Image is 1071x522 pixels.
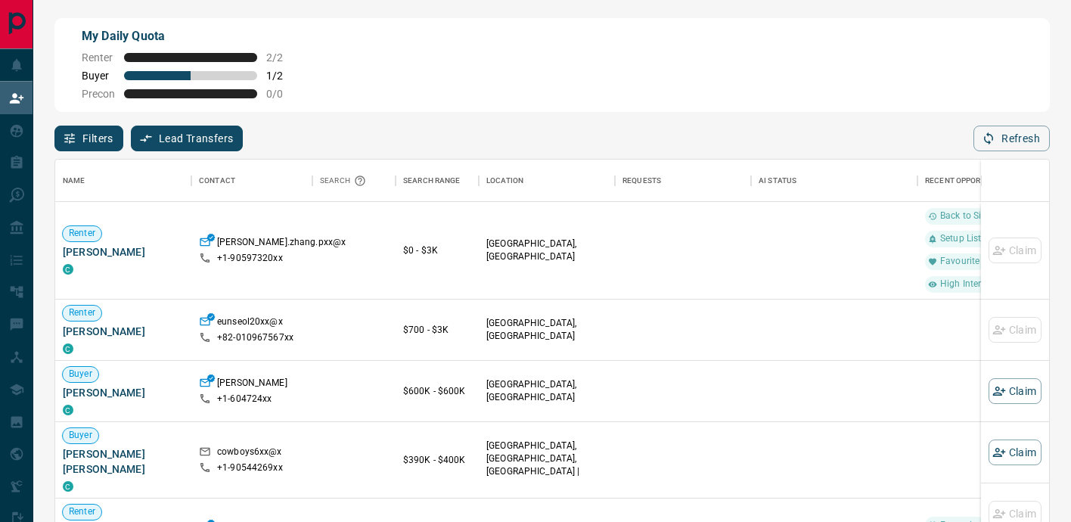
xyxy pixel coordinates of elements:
button: Claim [989,440,1042,465]
div: Contact [191,160,312,202]
span: Renter [63,505,101,518]
span: Buyer [82,70,115,82]
p: $390K - $400K [403,453,471,467]
span: Renter [63,306,101,319]
span: [PERSON_NAME] [63,324,184,339]
span: Back to Site [934,210,995,222]
button: Filters [54,126,123,151]
button: Refresh [973,126,1050,151]
p: +1- 90597320xx [217,252,283,265]
div: Requests [622,160,661,202]
span: Precon [82,88,115,100]
div: Location [486,160,523,202]
span: Setup Listing Alert [934,232,1022,245]
div: condos.ca [63,343,73,354]
div: Requests [615,160,751,202]
span: 0 / 0 [266,88,300,100]
p: [GEOGRAPHIC_DATA], [GEOGRAPHIC_DATA] [486,317,607,343]
p: My Daily Quota [82,27,300,45]
div: AI Status [751,160,917,202]
p: [PERSON_NAME].zhang.pxx@x [217,236,346,252]
div: condos.ca [63,405,73,415]
div: Search [320,160,370,202]
div: Name [63,160,85,202]
div: Name [55,160,191,202]
p: +1- 90544269xx [217,461,283,474]
div: Search Range [396,160,479,202]
span: High Interest [934,278,1000,291]
div: condos.ca [63,264,73,275]
div: AI Status [759,160,796,202]
span: 1 / 2 [266,70,300,82]
p: [GEOGRAPHIC_DATA], [GEOGRAPHIC_DATA] [486,378,607,404]
div: Contact [199,160,235,202]
span: Renter [63,227,101,240]
div: condos.ca [63,481,73,492]
span: [PERSON_NAME] [63,244,184,259]
p: +1- 604724xx [217,393,272,405]
div: Location [479,160,615,202]
p: cowboys6xx@x [217,446,282,461]
span: Buyer [63,429,98,442]
button: Claim [989,378,1042,404]
span: [PERSON_NAME] [PERSON_NAME] [63,446,184,477]
p: [PERSON_NAME] [217,377,287,393]
p: $600K - $600K [403,384,471,398]
p: $700 - $3K [403,323,471,337]
span: 2 / 2 [266,51,300,64]
p: +82- 010967567xx [217,331,293,344]
p: [GEOGRAPHIC_DATA], [GEOGRAPHIC_DATA], [GEOGRAPHIC_DATA] | [GEOGRAPHIC_DATA] [486,440,607,492]
span: Renter [82,51,115,64]
p: $0 - $3K [403,244,471,257]
p: [GEOGRAPHIC_DATA], [GEOGRAPHIC_DATA] [486,238,607,263]
span: Favourite [934,255,986,268]
span: [PERSON_NAME] [63,385,184,400]
div: Search Range [403,160,461,202]
span: Buyer [63,368,98,381]
p: eunseol20xx@x [217,315,283,331]
button: Lead Transfers [131,126,244,151]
